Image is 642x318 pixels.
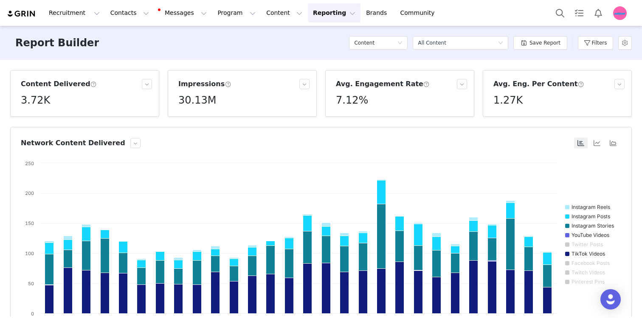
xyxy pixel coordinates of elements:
[570,3,588,23] a: Tasks
[608,6,635,20] button: Profile
[572,250,605,257] text: TikTok Videos
[354,37,374,49] h5: Content
[308,3,360,23] button: Reporting
[261,3,307,23] button: Content
[513,36,567,50] button: Save Report
[572,241,603,248] text: Twitter Posts
[397,40,403,46] i: icon: down
[44,3,105,23] button: Recruitment
[105,3,154,23] button: Contacts
[28,281,34,287] text: 50
[395,3,444,23] a: Community
[493,79,584,89] h3: Avg. Eng. Per Content
[21,138,125,148] h3: Network Content Delivered
[572,204,610,210] text: Instagram Reels
[572,222,614,229] text: Instagram Stories
[25,250,34,256] text: 100
[25,160,34,166] text: 250
[336,93,368,108] h5: 7.12%
[551,3,569,23] button: Search
[15,35,99,51] h3: Report Builder
[155,3,212,23] button: Messages
[7,10,37,18] img: grin logo
[21,93,50,108] h5: 3.72K
[589,3,608,23] button: Notifications
[600,289,621,310] div: Open Intercom Messenger
[178,79,231,89] h3: Impressions
[493,93,523,108] h5: 1.27K
[178,93,216,108] h5: 30.13M
[25,220,34,226] text: 150
[572,232,609,238] text: YouTube Videos
[572,269,605,276] text: Twitch Videos
[25,190,34,196] text: 200
[31,311,34,317] text: 0
[613,6,627,20] img: fd1cbe3e-7938-4636-b07e-8de74aeae5d6.jpg
[498,40,503,46] i: icon: down
[336,79,430,89] h3: Avg. Engagement Rate
[21,79,97,89] h3: Content Delivered
[212,3,261,23] button: Program
[572,260,610,266] text: Facebook Posts
[572,213,610,220] text: Instagram Posts
[361,3,394,23] a: Brands
[418,37,446,49] div: All Content
[578,36,613,50] button: Filters
[572,279,605,285] text: Pinterest Pins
